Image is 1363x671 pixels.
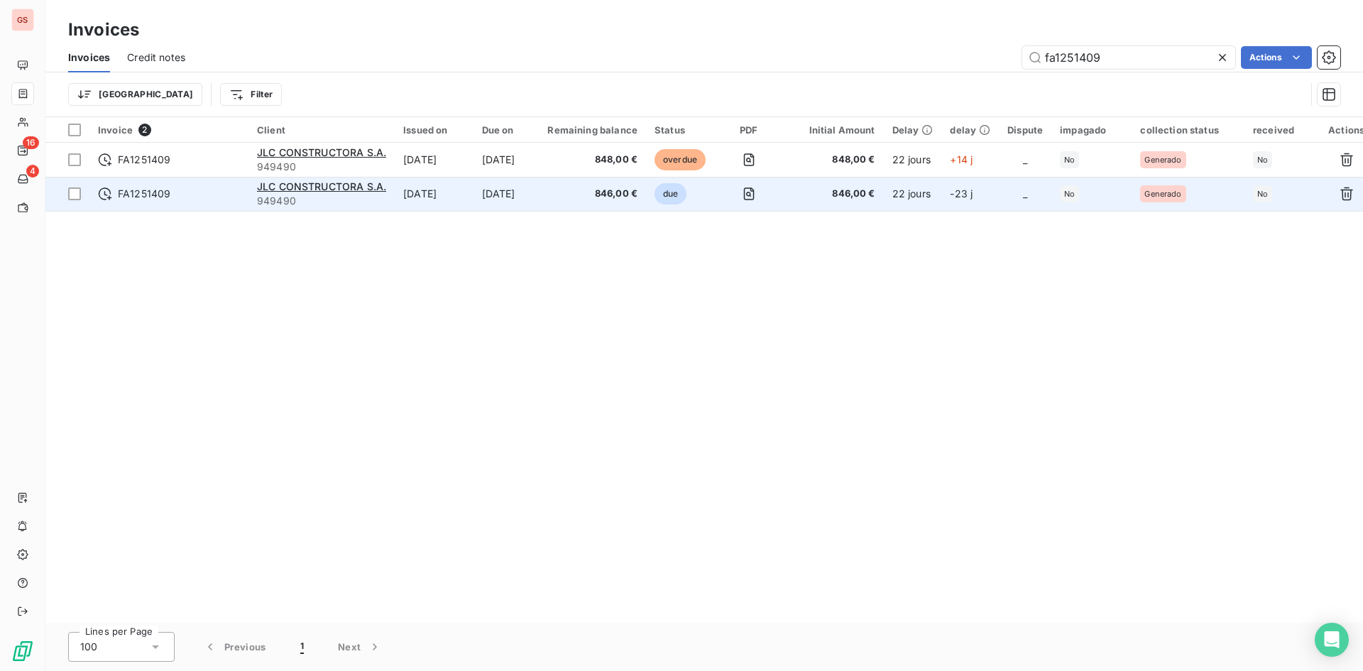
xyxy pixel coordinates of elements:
div: Due on [482,124,531,136]
a: 4 [11,168,33,190]
span: JLC CONSTRUCTORA S.A. [257,180,386,192]
span: due [655,183,686,204]
span: 949490 [257,194,386,208]
span: FA1251409 [118,187,170,201]
span: 848,00 € [547,153,637,167]
td: [DATE] [395,143,473,177]
input: Search [1022,46,1235,69]
span: Credit notes [127,50,185,65]
span: 2 [138,124,151,136]
button: Previous [186,632,283,662]
div: Dispute [1007,124,1043,136]
span: _ [1023,187,1027,200]
span: 16 [23,136,39,149]
div: delay [950,124,990,136]
div: Issued on [403,124,464,136]
button: Actions [1241,46,1312,69]
td: 22 jours [884,177,942,211]
span: Generado [1144,190,1181,198]
span: -23 j [950,187,973,200]
div: Initial Amount [792,124,875,136]
div: received [1253,124,1311,136]
div: Remaining balance [547,124,637,136]
span: 846,00 € [792,187,875,201]
span: 4 [26,165,39,178]
span: 1 [300,640,304,654]
span: _ [1023,153,1027,165]
div: Delay [892,124,934,136]
button: Filter [220,83,282,106]
td: [DATE] [395,177,473,211]
button: Next [321,632,399,662]
td: [DATE] [474,143,540,177]
a: 16 [11,139,33,162]
div: impagado [1060,124,1123,136]
span: Generado [1144,156,1181,164]
span: No [1064,156,1075,164]
div: Open Intercom Messenger [1315,623,1349,657]
span: overdue [655,149,706,170]
span: +14 j [950,153,973,165]
span: No [1257,190,1268,198]
div: GS [11,9,34,31]
div: Status [655,124,706,136]
span: No [1064,190,1075,198]
div: PDF [723,124,774,136]
img: Logo LeanPay [11,640,34,662]
span: Invoices [68,50,110,65]
span: 848,00 € [792,153,875,167]
span: Invoice [98,124,133,136]
span: 100 [80,640,97,654]
span: No [1257,156,1268,164]
button: [GEOGRAPHIC_DATA] [68,83,202,106]
td: [DATE] [474,177,540,211]
span: JLC CONSTRUCTORA S.A. [257,146,386,158]
span: FA1251409 [118,153,170,167]
button: 1 [283,632,321,662]
div: Client [257,124,386,136]
span: 949490 [257,160,386,174]
div: collection status [1140,124,1236,136]
span: 846,00 € [547,187,637,201]
h3: Invoices [68,17,139,43]
td: 22 jours [884,143,942,177]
